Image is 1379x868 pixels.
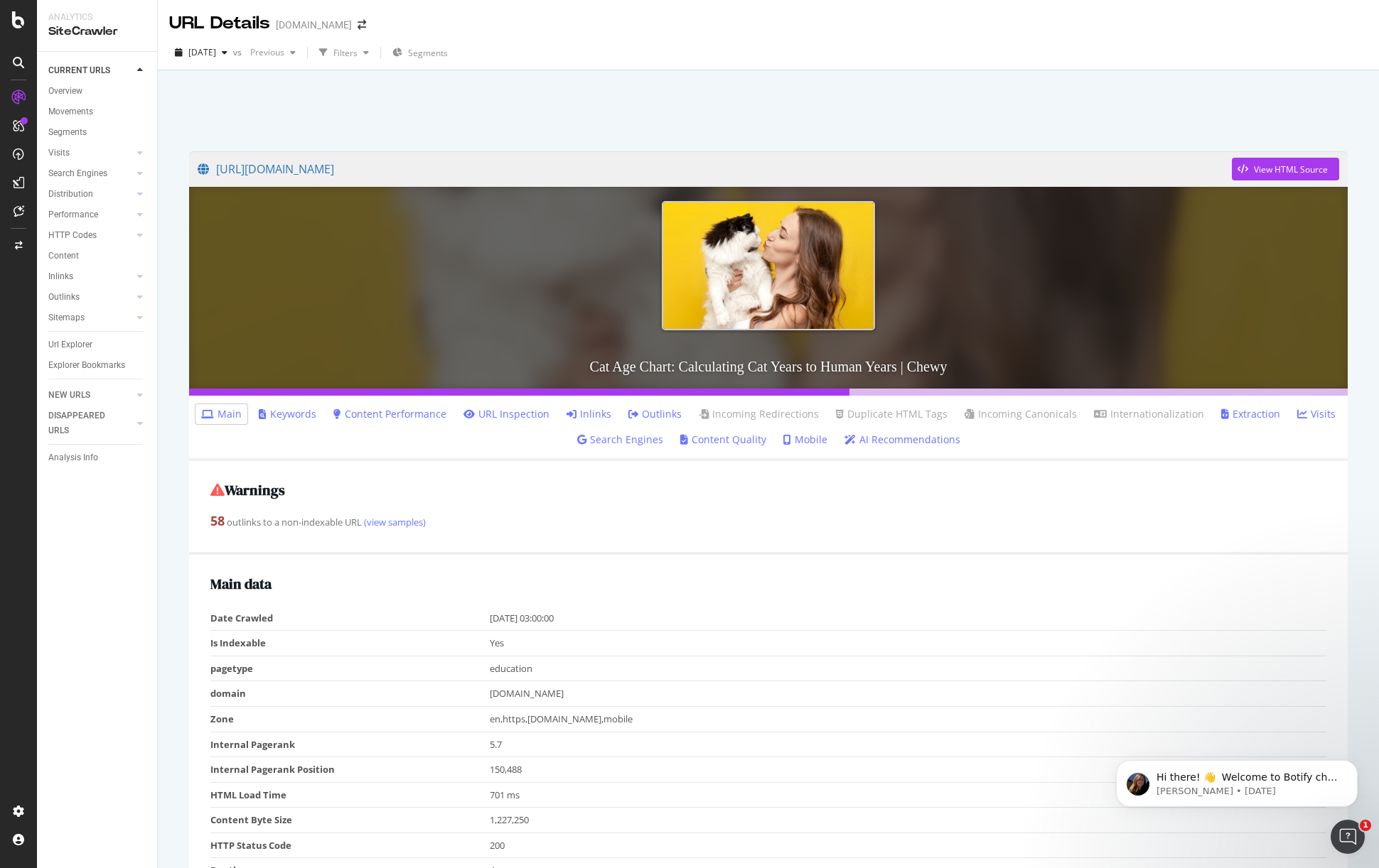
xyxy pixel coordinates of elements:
[48,187,133,202] a: Distribution
[210,656,490,681] td: pagetype
[48,187,93,202] div: Distribution
[48,337,92,352] div: Url Explorer
[48,11,146,23] div: Analytics
[48,249,147,264] a: Content
[210,832,490,858] td: HTTP Status Code
[169,41,233,64] button: [DATE]
[210,681,490,707] td: domain
[48,408,133,438] a: DISAPPEARED URLS
[965,407,1077,421] a: Incoming Canonicals
[1297,407,1336,421] a: Visits
[1095,730,1379,830] iframe: Intercom notifications message
[699,407,819,421] a: Incoming Redirections
[210,631,490,656] td: Is Indexable
[189,345,1348,389] h3: Cat Age Chart: Calculating Cat Years to Human Years | Chewy
[48,23,146,40] div: SiteCrawler
[210,482,1326,498] h2: Warnings
[48,358,125,373] div: Explorer Bookmarks
[48,388,133,403] a: NEW URLS
[1221,407,1280,421] a: Extraction
[48,310,133,325] a: Sitemaps
[48,207,98,222] div: Performance
[490,757,1327,783] td: 150,488
[48,228,97,243] div: HTTP Codes
[48,408,120,438] div: DISAPPEARED URLS
[259,407,316,421] a: Keywords
[210,512,225,529] strong: 58
[1331,820,1365,854] iframe: Intercom live chat
[48,388,90,403] div: NEW URLS
[48,269,73,284] div: Inlinks
[48,84,147,99] a: Overview
[210,782,490,808] td: HTML Load Time
[48,310,85,325] div: Sitemaps
[210,576,1326,592] h2: Main data
[628,407,682,421] a: Outlinks
[276,18,352,32] div: [DOMAIN_NAME]
[408,47,448,59] span: Segments
[48,166,133,181] a: Search Engines
[490,631,1327,656] td: Yes
[48,63,110,78] div: CURRENT URLS
[1360,820,1371,831] span: 1
[490,732,1327,757] td: 5.7
[210,808,490,833] td: Content Byte Size
[490,681,1327,707] td: [DOMAIN_NAME]
[662,201,875,330] img: Cat Age Chart: Calculating Cat Years to Human Years | Chewy
[1094,407,1204,421] a: Internationalization
[490,606,1327,631] td: [DATE] 03:00:00
[1254,163,1328,175] div: View HTML Source
[680,433,766,447] a: Content Quality
[48,337,147,352] a: Url Explorer
[490,782,1327,808] td: 701 ms
[362,516,426,528] a: (view samples)
[48,290,133,305] a: Outlinks
[490,832,1327,858] td: 200
[48,450,147,465] a: Analysis Info
[201,407,242,421] a: Main
[210,732,490,757] td: Internal Pagerank
[169,11,270,36] div: URL Details
[210,606,490,631] td: Date Crawled
[490,808,1327,833] td: 1,227,250
[577,433,663,447] a: Search Engines
[48,125,147,140] a: Segments
[358,20,366,30] div: arrow-right-arrow-left
[48,228,133,243] a: HTTP Codes
[567,407,611,421] a: Inlinks
[48,146,133,161] a: Visits
[783,433,827,447] a: Mobile
[48,146,70,161] div: Visits
[48,207,133,222] a: Performance
[48,269,133,284] a: Inlinks
[387,41,454,64] button: Segments
[490,707,1327,732] td: en,https,[DOMAIN_NAME],mobile
[48,249,79,264] div: Content
[245,41,301,64] button: Previous
[48,125,87,140] div: Segments
[210,757,490,783] td: Internal Pagerank Position
[313,41,375,64] button: Filters
[48,84,82,99] div: Overview
[48,358,147,373] a: Explorer Bookmarks
[233,46,245,58] span: vs
[48,104,93,119] div: Movements
[210,707,490,732] td: Zone
[463,407,549,421] a: URL Inspection
[245,46,284,58] span: Previous
[48,63,133,78] a: CURRENT URLS
[1232,158,1339,180] button: View HTML Source
[48,104,147,119] a: Movements
[48,290,80,305] div: Outlinks
[48,450,98,465] div: Analysis Info
[333,407,446,421] a: Content Performance
[490,656,1327,681] td: education
[188,46,216,58] span: 2025 Aug. 30th
[333,47,358,59] div: Filters
[836,407,948,421] a: Duplicate HTML Tags
[198,151,1232,187] a: [URL][DOMAIN_NAME]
